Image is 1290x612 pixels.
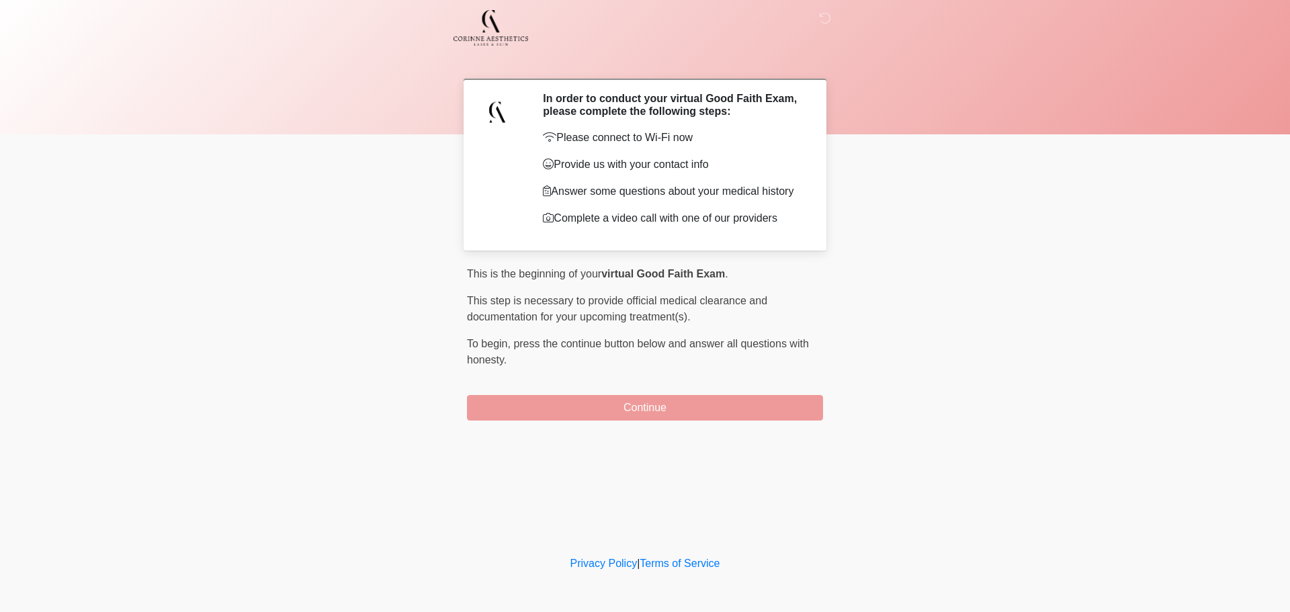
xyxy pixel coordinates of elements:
p: Provide us with your contact info [543,157,803,173]
img: Agent Avatar [477,92,517,132]
p: Answer some questions about your medical history [543,183,803,200]
span: . [725,268,728,279]
a: Terms of Service [640,558,720,569]
p: Complete a video call with one of our providers [543,210,803,226]
a: Privacy Policy [570,558,638,569]
button: Continue [467,395,823,421]
span: This is the beginning of your [467,268,601,279]
h1: ‎ ‎ ‎ [457,48,833,73]
a: | [637,558,640,569]
span: This step is necessary to provide official medical clearance and documentation for your upcoming ... [467,295,767,322]
strong: virtual Good Faith Exam [601,268,725,279]
span: To begin, [467,338,513,349]
p: Please connect to Wi-Fi now [543,130,803,146]
h2: In order to conduct your virtual Good Faith Exam, please complete the following steps: [543,92,803,118]
img: Corinne Aesthetics Med Spa Logo [454,10,528,46]
span: press the continue button below and answer all questions with honesty. [467,338,809,365]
